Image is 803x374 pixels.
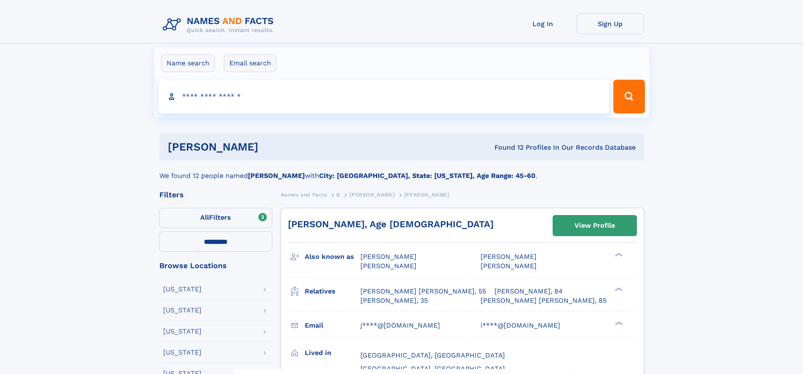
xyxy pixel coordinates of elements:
[305,318,360,333] h3: Email
[163,286,201,293] div: [US_STATE]
[613,252,623,258] div: ❯
[481,253,537,261] span: [PERSON_NAME]
[305,284,360,299] h3: Relatives
[163,328,201,335] div: [US_STATE]
[159,262,272,269] div: Browse Locations
[575,216,615,235] div: View Profile
[159,208,272,228] label: Filters
[481,262,537,270] span: [PERSON_NAME]
[224,54,277,72] label: Email search
[163,349,201,356] div: [US_STATE]
[158,80,610,113] input: search input
[168,142,376,152] h1: [PERSON_NAME]
[360,365,505,373] span: [GEOGRAPHIC_DATA], [GEOGRAPHIC_DATA]
[349,192,395,198] span: [PERSON_NAME]
[481,296,607,305] a: [PERSON_NAME] [PERSON_NAME], 85
[613,320,623,326] div: ❯
[281,189,327,200] a: Names and Facts
[494,287,563,296] a: [PERSON_NAME], 84
[613,286,623,292] div: ❯
[305,346,360,360] h3: Lived in
[509,13,577,34] a: Log In
[404,192,449,198] span: [PERSON_NAME]
[360,287,486,296] a: [PERSON_NAME] [PERSON_NAME], 55
[161,54,215,72] label: Name search
[349,189,395,200] a: [PERSON_NAME]
[613,80,645,113] button: Search Button
[360,262,416,270] span: [PERSON_NAME]
[248,172,305,180] b: [PERSON_NAME]
[159,161,644,181] div: We found 12 people named with .
[305,250,360,264] h3: Also known as
[360,253,416,261] span: [PERSON_NAME]
[360,296,428,305] a: [PERSON_NAME], 35
[577,13,644,34] a: Sign Up
[336,192,340,198] span: B
[336,189,340,200] a: B
[360,351,505,359] span: [GEOGRAPHIC_DATA], [GEOGRAPHIC_DATA]
[200,213,209,221] span: All
[159,191,272,199] div: Filters
[553,215,636,236] a: View Profile
[163,307,201,314] div: [US_STATE]
[288,219,494,229] a: [PERSON_NAME], Age [DEMOGRAPHIC_DATA]
[159,13,281,36] img: Logo Names and Facts
[319,172,535,180] b: City: [GEOGRAPHIC_DATA], State: [US_STATE], Age Range: 45-60
[376,143,636,152] div: Found 12 Profiles In Our Records Database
